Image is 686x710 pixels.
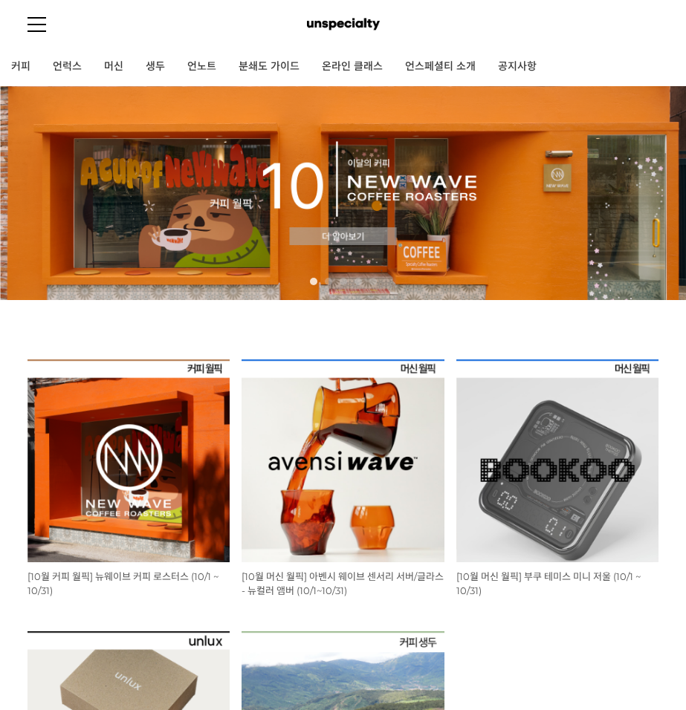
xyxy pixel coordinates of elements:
[227,48,311,85] a: 분쇄도 가이드
[42,48,93,85] a: 언럭스
[176,48,227,85] a: 언노트
[93,48,135,85] a: 머신
[27,570,219,596] a: [10월 커피 월픽] 뉴웨이브 커피 로스터스 (10/1 ~ 10/31)
[242,570,444,596] a: [10월 머신 월픽] 아벤시 웨이브 센서리 서버/글라스 - 뉴컬러 앰버 (10/1~10/31)
[394,48,487,85] a: 언스페셜티 소개
[135,48,176,85] a: 생두
[311,48,394,85] a: 온라인 클래스
[456,359,659,561] img: [10월 머신 월픽] 부쿠 테미스 미니 저울 (10/1 ~ 10/31)
[340,278,347,285] a: 3
[355,278,362,285] a: 4
[242,359,444,561] img: [10월 머신 월픽] 아벤시 웨이브 센서리 서버/글라스 - 뉴컬러 앰버 (10/1~10/31)
[487,48,548,85] a: 공지사항
[456,570,641,596] a: [10월 머신 월픽] 부쿠 테미스 미니 저울 (10/1 ~ 10/31)
[325,278,332,285] a: 2
[310,278,317,285] a: 1
[27,359,230,561] img: [10월 커피 월픽] 뉴웨이브 커피 로스터스 (10/1 ~ 10/31)
[307,13,379,36] img: 언스페셜티 몰
[369,278,377,285] a: 5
